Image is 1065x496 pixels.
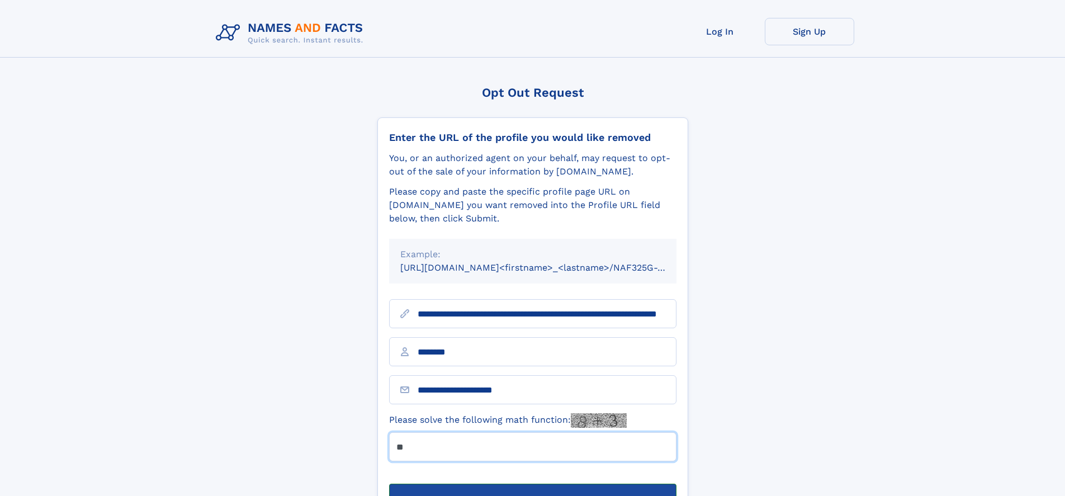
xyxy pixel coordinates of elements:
[675,18,765,45] a: Log In
[377,86,688,100] div: Opt Out Request
[389,185,676,225] div: Please copy and paste the specific profile page URL on [DOMAIN_NAME] you want removed into the Pr...
[400,248,665,261] div: Example:
[400,262,698,273] small: [URL][DOMAIN_NAME]<firstname>_<lastname>/NAF325G-xxxxxxxx
[389,413,627,428] label: Please solve the following math function:
[765,18,854,45] a: Sign Up
[389,152,676,178] div: You, or an authorized agent on your behalf, may request to opt-out of the sale of your informatio...
[389,131,676,144] div: Enter the URL of the profile you would like removed
[211,18,372,48] img: Logo Names and Facts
